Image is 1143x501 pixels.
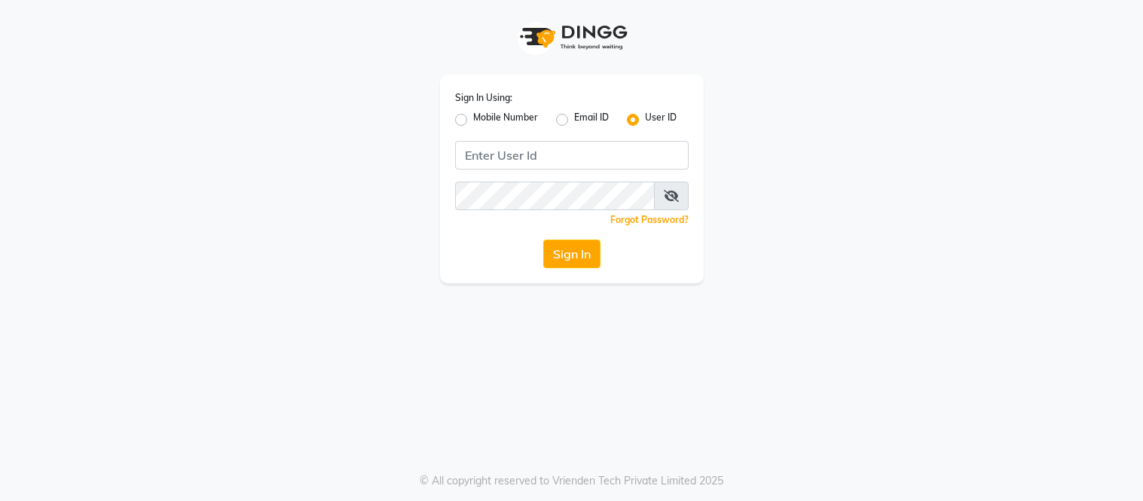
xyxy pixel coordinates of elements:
label: User ID [645,111,677,129]
img: logo1.svg [512,15,632,60]
label: Mobile Number [473,111,538,129]
label: Email ID [574,111,609,129]
button: Sign In [543,240,601,268]
input: Username [455,141,689,170]
input: Username [455,182,655,210]
a: Forgot Password? [610,214,689,225]
label: Sign In Using: [455,91,512,105]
